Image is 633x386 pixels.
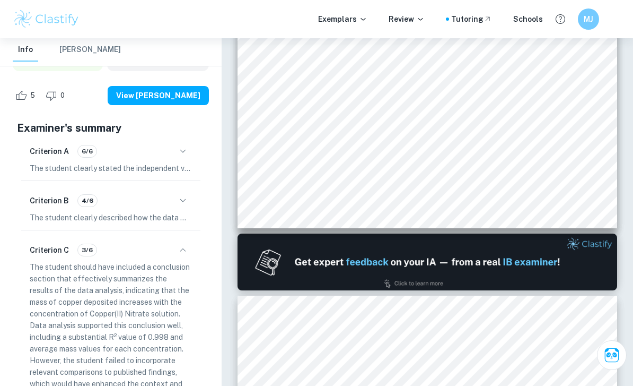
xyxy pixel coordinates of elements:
[283,361,474,368] span: How does the diferent concentra}on (0.1, 0.2, 0.4, 0.5, 0.6, 0.8, 1.0
[30,244,69,256] h6: Criterion C
[78,147,96,156] span: 6/6
[238,234,617,290] img: Ad
[451,13,492,25] a: Tutoring
[283,374,309,381] span: solu}on,
[283,46,570,53] span: While the general expecta}on is that higher electrolyte concentra}ons lead to increased copper
[17,120,205,136] h5: Examiner's summary
[403,374,412,381] span: ÿÿ
[513,361,571,368] span: of Copper(II) Nitrate
[283,128,615,135] span: This inves}ga}on aims to quan}fy the [MEDICAL_DATA]}onship between electrolyte concentra}on and c...
[78,245,96,255] span: 3/6
[283,97,570,104] span: importance of iden}fying an op}mal concentra}on range for Copper(II) Nitrate to achieve eïcient
[59,38,121,62] button: [PERSON_NAME]
[43,87,71,104] div: Dislike
[30,195,69,207] h6: Criterion B
[283,58,570,65] span: deposi}on due to greater ion availability, other factors, such as ion mobility and solu}on resist...
[13,87,41,104] div: Like
[551,10,569,28] button: Help and Feedback
[283,167,433,174] span: factors afec}ng electropla}ng eïciency and quality.
[283,154,570,161] span: processes. By exploring these variables, the study will contribute to a deeper understanding of the
[30,145,69,157] h6: Criterion A
[13,8,80,30] img: Clastify logo
[340,377,343,382] span: ÿ
[108,86,209,105] button: View [PERSON_NAME]
[338,374,340,381] span: )
[334,377,339,382] span: 
[283,84,570,91] span: and increase resistance, poten}ally limi}ng the mass of copper deposited. These factors highlight...
[513,13,543,25] a: Schools
[283,141,570,148] span: deposi}on, providing insights into the prac}cal limita}ons and poten}al for op}miza}on in industrial
[24,90,41,101] span: 5
[347,374,400,381] span: afect the copper,
[283,110,324,117] span: electropla}ng.
[30,162,192,174] p: The student clearly stated the independent variable as the concentration of Copper(II) Nitrate so...
[415,374,571,381] span: mass deposited on the graphite cathode during 10
[30,212,192,224] p: The student clearly described how the data was obtained and processed, making the procedural step...
[597,340,627,370] button: Ask Clai
[283,343,347,350] span: 1.2 Research ques}on
[55,90,71,101] span: 0
[312,374,340,381] span: ÿÿ(
[318,13,367,25] p: Exemplars
[583,13,595,25] h6: MJ
[578,8,599,30] button: MJ
[283,72,570,79] span: may innuence the outcome. At very high concentra}ons, interac}ons between ions can hinder mobility
[389,13,425,25] p: Review
[78,196,97,205] span: 4/6
[13,38,38,62] button: Info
